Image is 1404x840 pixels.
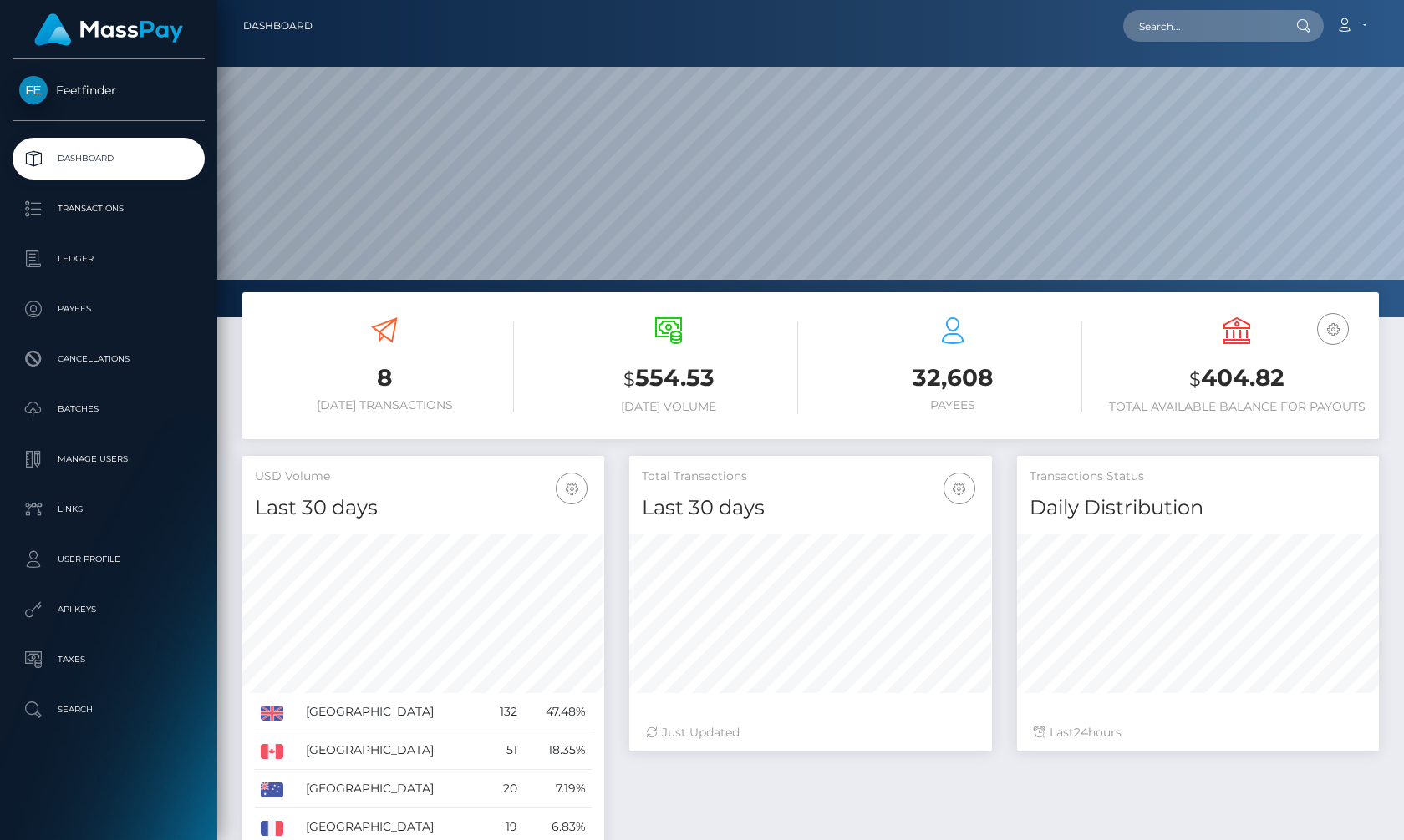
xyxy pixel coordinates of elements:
[1189,367,1201,391] small: $
[13,639,205,681] a: Taxes
[1034,724,1362,741] div: Last hours
[261,706,283,721] img: GB.png
[255,468,592,485] h5: USD Volume
[539,362,798,396] h3: 554.53
[19,597,198,622] p: API Keys
[13,589,205,630] a: API Keys
[1030,493,1366,523] h4: Daily Distribution
[646,724,974,741] div: Just Updated
[19,347,198,372] p: Cancellations
[823,398,1082,412] h6: Payees
[523,770,592,808] td: 7.19%
[34,13,183,46] img: MassPay Logo
[485,731,523,770] td: 51
[523,693,592,731] td: 47.48%
[255,398,514,412] h6: [DATE] Transactions
[300,693,485,731] td: [GEOGRAPHIC_DATA]
[19,447,198,472] p: Manage Users
[13,689,205,731] a: Search
[1030,468,1366,485] h5: Transactions Status
[485,770,523,808] td: 20
[19,146,198,171] p: Dashboard
[261,821,283,836] img: FR.png
[13,83,205,98] span: Feetfinder
[19,647,198,672] p: Taxes
[13,238,205,280] a: Ledger
[1107,400,1366,414] h6: Total Available Balance for Payouts
[300,731,485,770] td: [GEOGRAPHIC_DATA]
[19,196,198,221] p: Transactions
[19,296,198,321] p: Payees
[300,770,485,808] td: [GEOGRAPHIC_DATA]
[642,493,979,523] h4: Last 30 days
[1123,10,1280,42] input: Search...
[485,693,523,731] td: 132
[255,493,592,523] h4: Last 30 days
[19,246,198,271] p: Ledger
[823,362,1082,394] h3: 32,608
[255,362,514,394] h3: 8
[261,744,283,759] img: CA.png
[19,697,198,722] p: Search
[19,76,48,104] img: Feetfinder
[13,539,205,580] a: User Profile
[1107,362,1366,396] h3: 404.82
[13,488,205,530] a: Links
[19,497,198,522] p: Links
[261,782,283,797] img: AU.png
[539,400,798,414] h6: [DATE] Volume
[13,388,205,430] a: Batches
[13,438,205,480] a: Manage Users
[243,8,313,43] a: Dashboard
[13,188,205,230] a: Transactions
[523,731,592,770] td: 18.35%
[13,338,205,380] a: Cancellations
[13,138,205,180] a: Dashboard
[19,397,198,422] p: Batches
[1074,725,1088,740] span: 24
[642,468,979,485] h5: Total Transactions
[13,288,205,330] a: Payees
[623,367,635,391] small: $
[19,547,198,572] p: User Profile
